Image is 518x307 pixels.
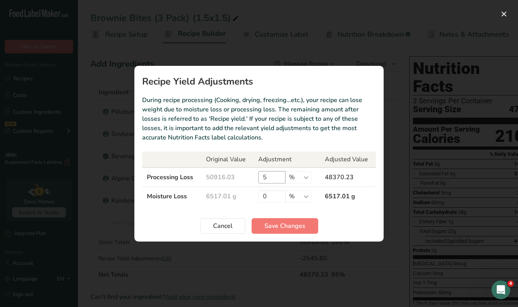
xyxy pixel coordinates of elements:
[142,77,376,86] h1: Recipe Yield Adjustments
[142,168,201,187] td: Processing Loss
[142,95,376,142] p: During recipe processing (Cooking, drying, freezing…etc.), your recipe can lose weight due to moi...
[201,168,254,187] td: 50916.03
[254,152,320,168] th: Adjustment
[201,152,254,168] th: Original Value
[320,168,376,187] td: 48370.23
[492,281,510,299] iframe: Intercom live chat
[201,187,254,206] td: 6517.01 g
[142,187,201,206] td: Moisture Loss
[507,281,514,287] span: 4
[200,218,245,234] button: Cancel
[213,221,233,231] span: Cancel
[320,187,376,206] td: 6517.01 g
[320,152,376,168] th: Adjusted Value
[264,221,305,231] span: Save Changes
[252,218,318,234] button: Save Changes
